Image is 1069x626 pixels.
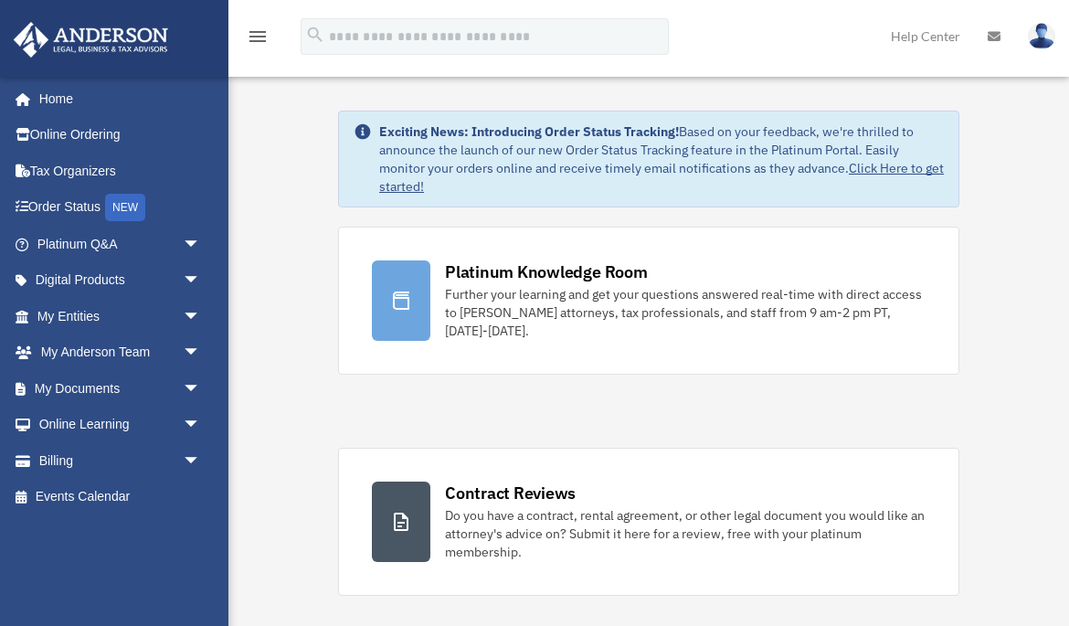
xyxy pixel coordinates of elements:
a: Billingarrow_drop_down [13,442,228,479]
i: menu [247,26,269,48]
span: arrow_drop_down [183,226,219,263]
span: arrow_drop_down [183,334,219,372]
div: NEW [105,194,145,221]
a: Contract Reviews Do you have a contract, rental agreement, or other legal document you would like... [338,448,959,596]
div: Do you have a contract, rental agreement, or other legal document you would like an attorney's ad... [445,506,926,561]
i: search [305,25,325,45]
strong: Exciting News: Introducing Order Status Tracking! [379,123,679,140]
div: Based on your feedback, we're thrilled to announce the launch of our new Order Status Tracking fe... [379,122,944,196]
a: Click Here to get started! [379,160,944,195]
a: My Anderson Teamarrow_drop_down [13,334,228,371]
a: Platinum Knowledge Room Further your learning and get your questions answered real-time with dire... [338,227,959,375]
a: My Entitiesarrow_drop_down [13,298,228,334]
div: Contract Reviews [445,482,576,504]
a: Order StatusNEW [13,189,228,227]
span: arrow_drop_down [183,407,219,444]
img: Anderson Advisors Platinum Portal [8,22,174,58]
span: arrow_drop_down [183,442,219,480]
div: Platinum Knowledge Room [445,260,648,283]
a: Online Learningarrow_drop_down [13,407,228,443]
a: Online Ordering [13,117,228,154]
a: Tax Organizers [13,153,228,189]
span: arrow_drop_down [183,298,219,335]
a: Platinum Q&Aarrow_drop_down [13,226,228,262]
a: Digital Productsarrow_drop_down [13,262,228,299]
a: Home [13,80,219,117]
a: menu [247,32,269,48]
a: My Documentsarrow_drop_down [13,370,228,407]
div: Further your learning and get your questions answered real-time with direct access to [PERSON_NAM... [445,285,926,340]
img: User Pic [1028,23,1055,49]
span: arrow_drop_down [183,262,219,300]
span: arrow_drop_down [183,370,219,408]
a: Events Calendar [13,479,228,515]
